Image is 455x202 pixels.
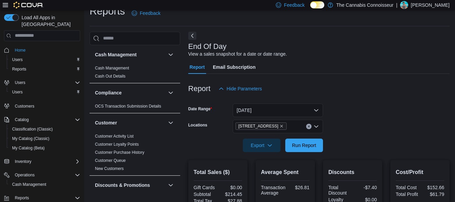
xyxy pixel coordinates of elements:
[7,64,83,74] button: Reports
[95,134,134,139] a: Customer Activity List
[328,185,351,196] div: Total Discount
[9,135,52,143] a: My Catalog (Classic)
[9,144,47,152] a: My Catalog (Beta)
[421,192,444,197] div: $61.79
[328,168,377,176] h2: Discounts
[194,192,217,197] div: Subtotal
[12,102,80,110] span: Customers
[284,2,304,8] span: Feedback
[12,126,53,132] span: Classification (Classic)
[15,80,25,85] span: Users
[90,64,180,83] div: Cash Management
[190,60,205,74] span: Report
[9,65,29,73] a: Reports
[12,79,28,87] button: Users
[95,51,137,58] h3: Cash Management
[15,104,34,109] span: Customers
[129,6,163,20] a: Feedback
[12,194,32,202] button: Reports
[167,89,175,97] button: Compliance
[9,56,80,64] span: Users
[12,66,26,72] span: Reports
[9,180,80,189] span: Cash Management
[12,171,37,179] button: Operations
[12,57,23,62] span: Users
[227,85,262,92] span: Hide Parameters
[243,139,281,152] button: Export
[15,195,29,201] span: Reports
[9,88,25,96] a: Users
[285,139,323,152] button: Run Report
[188,42,227,51] h3: End Of Day
[188,122,207,128] label: Locations
[7,87,83,97] button: Users
[396,1,397,9] p: |
[90,102,180,113] div: Compliance
[95,196,113,201] span: Discounts
[15,117,29,122] span: Catalog
[310,1,324,8] input: Dark Mode
[95,150,144,155] a: Customer Purchase History
[12,157,80,166] span: Inventory
[12,182,46,187] span: Cash Management
[280,124,284,128] button: Remove 2-1874 Scugog Street from selection in this group
[9,56,25,64] a: Users
[95,74,126,79] a: Cash Out Details
[95,51,165,58] button: Cash Management
[1,115,83,124] button: Catalog
[95,134,134,139] span: Customer Activity List
[167,119,175,127] button: Customer
[396,192,419,197] div: Total Profit
[213,60,256,74] span: Email Subscription
[219,192,242,197] div: $214.45
[12,157,34,166] button: Inventory
[90,132,180,175] div: Customer
[140,10,160,17] span: Feedback
[9,125,56,133] a: Classification (Classic)
[233,104,323,117] button: [DATE]
[288,185,309,190] div: $26.81
[12,145,45,151] span: My Catalog (Beta)
[9,125,80,133] span: Classification (Classic)
[167,51,175,59] button: Cash Management
[219,185,242,190] div: $0.00
[95,182,165,189] button: Discounts & Promotions
[95,104,161,109] a: OCS Transaction Submission Details
[188,32,196,40] button: Next
[95,142,139,147] a: Customer Loyalty Points
[15,159,31,164] span: Inventory
[194,168,242,176] h2: Total Sales ($)
[235,122,287,130] span: 2-1874 Scugog Street
[90,4,125,18] h1: Reports
[12,194,80,202] span: Reports
[12,46,28,54] a: Home
[95,66,129,70] a: Cash Management
[12,46,80,54] span: Home
[7,134,83,143] button: My Catalog (Classic)
[7,124,83,134] button: Classification (Classic)
[95,89,122,96] h3: Compliance
[12,102,37,110] a: Customers
[15,48,26,53] span: Home
[12,116,80,124] span: Catalog
[400,1,408,9] div: Joey Sytsma
[19,14,80,28] span: Load All Apps in [GEOGRAPHIC_DATA]
[12,136,50,141] span: My Catalog (Classic)
[13,2,43,8] img: Cova
[421,185,444,190] div: $152.66
[1,45,83,55] button: Home
[396,185,419,190] div: Total Cost
[95,166,124,171] a: New Customers
[336,1,394,9] p: The Cannabis Connoisseur
[167,181,175,189] button: Discounts & Promotions
[95,119,165,126] button: Customer
[95,65,129,71] span: Cash Management
[238,123,279,129] span: [STREET_ADDRESS]
[95,89,165,96] button: Compliance
[95,158,126,163] a: Customer Queue
[7,55,83,64] button: Users
[9,135,80,143] span: My Catalog (Classic)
